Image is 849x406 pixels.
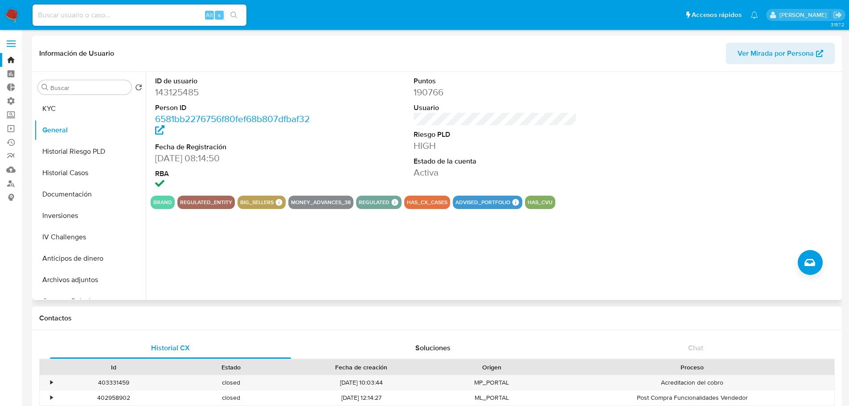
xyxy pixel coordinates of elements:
dt: Estado de la cuenta [414,156,577,166]
dt: Person ID [155,103,319,113]
dt: Usuario [414,103,577,113]
button: Historial Riesgo PLD [34,141,146,162]
div: MP_PORTAL [433,375,550,390]
a: Salir [833,10,842,20]
dt: Riesgo PLD [414,130,577,139]
div: Fecha de creación [296,363,427,372]
div: [DATE] 12:14:27 [290,390,433,405]
div: Id [62,363,166,372]
button: KYC [34,98,146,119]
div: Post Compra Funcionalidades Vendedor [550,390,834,405]
button: regulated [359,201,390,204]
span: Historial CX [151,343,190,353]
div: 402958902 [55,390,172,405]
div: Origen [439,363,544,372]
dd: Activa [414,166,577,179]
span: Alt [206,11,213,19]
button: Volver al orden por defecto [135,84,142,94]
div: • [50,394,53,402]
dd: HIGH [414,139,577,152]
div: • [50,378,53,387]
button: big_sellers [240,201,274,204]
a: 6581bb2276756f80fef68b807dfbaf32 [155,112,310,138]
span: Soluciones [415,343,451,353]
div: ML_PORTAL [433,390,550,405]
button: advised_portfolio [455,201,510,204]
p: alan.sanchez@mercadolibre.com [779,11,830,19]
span: Accesos rápidos [692,10,742,20]
span: Ver Mirada por Persona [738,43,814,64]
button: brand [153,201,172,204]
button: Buscar [41,84,49,91]
dt: Puntos [414,76,577,86]
button: has_cvu [528,201,553,204]
dd: 190766 [414,86,577,98]
button: Ver Mirada por Persona [726,43,835,64]
button: Inversiones [34,205,146,226]
input: Buscar [50,84,128,92]
input: Buscar usuario o caso... [33,9,246,21]
button: has_cx_cases [407,201,447,204]
div: closed [172,375,290,390]
div: Acreditacion del cobro [550,375,834,390]
button: money_advances_38 [291,201,351,204]
h1: Contactos [39,314,835,323]
a: Notificaciones [751,11,758,19]
h1: Información de Usuario [39,49,114,58]
span: Chat [688,343,703,353]
button: Archivos adjuntos [34,269,146,291]
span: s [218,11,221,19]
div: [DATE] 10:03:44 [290,375,433,390]
button: regulated_entity [180,201,232,204]
button: Cruces y Relaciones [34,291,146,312]
button: Historial Casos [34,162,146,184]
dd: [DATE] 08:14:50 [155,152,319,164]
div: Estado [179,363,283,372]
div: Proceso [557,363,828,372]
button: General [34,119,146,141]
dt: RBA [155,169,319,179]
button: Anticipos de dinero [34,248,146,269]
button: search-icon [225,9,243,21]
dt: Fecha de Registración [155,142,319,152]
div: closed [172,390,290,405]
button: IV Challenges [34,226,146,248]
button: Documentación [34,184,146,205]
div: 403331459 [55,375,172,390]
dt: ID de usuario [155,76,319,86]
dd: 143125485 [155,86,319,98]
